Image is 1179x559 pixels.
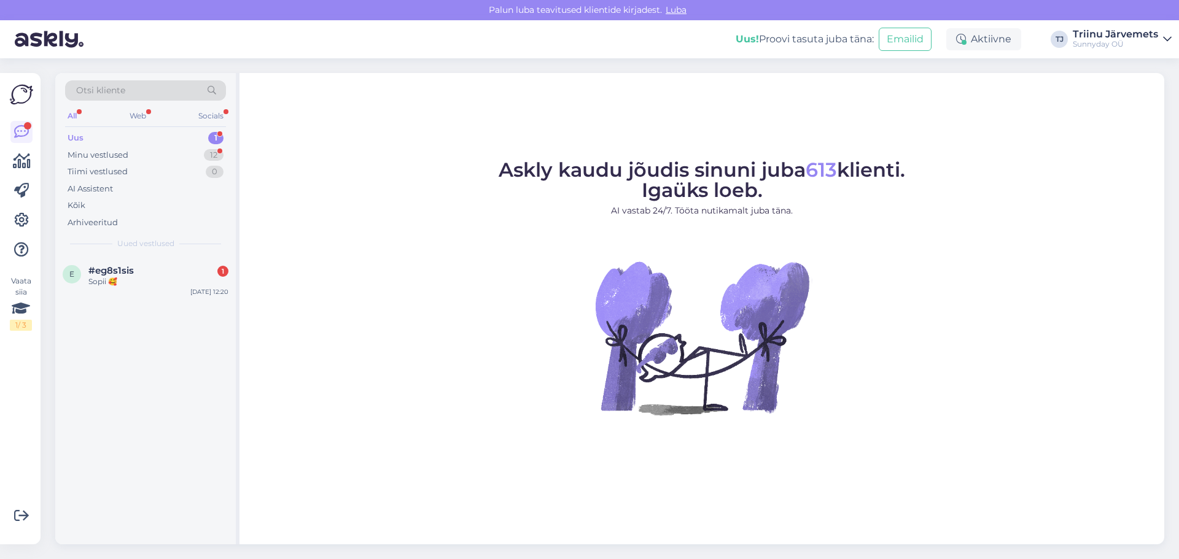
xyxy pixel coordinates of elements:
div: Kõik [68,199,85,212]
div: Aktiivne [946,28,1021,50]
span: Uued vestlused [117,238,174,249]
div: Sopii 🥰 [88,276,228,287]
p: AI vastab 24/7. Tööta nutikamalt juba täna. [499,204,905,217]
div: Minu vestlused [68,149,128,161]
div: 0 [206,166,224,178]
div: 1 [208,132,224,144]
div: AI Assistent [68,183,113,195]
div: 1 [217,266,228,277]
div: Vaata siia [10,276,32,331]
div: Sunnyday OÜ [1073,39,1158,49]
div: Socials [196,108,226,124]
span: #eg8s1sis [88,265,134,276]
div: Tiimi vestlused [68,166,128,178]
button: Emailid [879,28,932,51]
div: 1 / 3 [10,320,32,331]
a: Triinu JärvemetsSunnyday OÜ [1073,29,1172,49]
img: Askly Logo [10,83,33,106]
div: Web [127,108,149,124]
b: Uus! [736,33,759,45]
span: Askly kaudu jõudis sinuni juba klienti. Igaüks loeb. [499,158,905,202]
span: Otsi kliente [76,84,125,97]
div: 12 [204,149,224,161]
img: No Chat active [591,227,812,448]
div: TJ [1051,31,1068,48]
div: Proovi tasuta juba täna: [736,32,874,47]
div: Arhiveeritud [68,217,118,229]
span: Luba [662,4,690,15]
span: e [69,269,74,279]
span: 613 [806,158,837,182]
div: All [65,108,79,124]
div: Triinu Järvemets [1073,29,1158,39]
div: [DATE] 12:20 [190,287,228,296]
div: Uus [68,132,84,144]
